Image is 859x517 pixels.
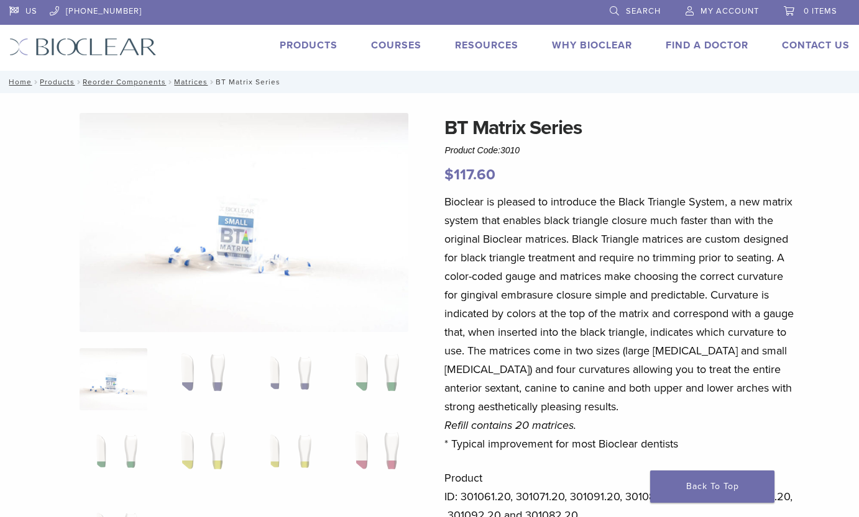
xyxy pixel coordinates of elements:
a: Contact Us [782,39,850,52]
img: BT Matrix Series - Image 5 [80,426,148,488]
a: Courses [371,39,421,52]
img: Anterior Black Triangle Series Matrices [80,113,408,332]
a: Back To Top [650,470,774,503]
em: Refill contains 20 matrices. [444,418,576,432]
a: Resources [455,39,518,52]
a: Products [280,39,338,52]
span: / [166,79,174,85]
img: BT Matrix Series - Image 2 [166,348,234,410]
a: Reorder Components [83,78,166,86]
a: Why Bioclear [552,39,632,52]
span: $ [444,166,454,184]
span: 0 items [804,6,837,16]
a: Matrices [174,78,208,86]
span: / [208,79,216,85]
span: 3010 [500,145,520,155]
span: Product Code: [444,145,520,155]
a: Home [5,78,32,86]
a: Products [40,78,75,86]
a: Find A Doctor [666,39,748,52]
h1: BT Matrix Series [444,113,794,143]
span: Search [626,6,661,16]
span: My Account [701,6,759,16]
img: BT Matrix Series - Image 6 [166,426,234,488]
p: Bioclear is pleased to introduce the Black Triangle System, a new matrix system that enables blac... [444,192,794,453]
img: Anterior-Black-Triangle-Series-Matrices-324x324.jpg [80,348,148,410]
span: / [32,79,40,85]
span: / [75,79,83,85]
img: Bioclear [9,38,157,56]
bdi: 117.60 [444,166,495,184]
img: BT Matrix Series - Image 8 [340,426,408,488]
img: BT Matrix Series - Image 4 [340,348,408,410]
img: BT Matrix Series - Image 3 [253,348,321,410]
img: BT Matrix Series - Image 7 [253,426,321,488]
